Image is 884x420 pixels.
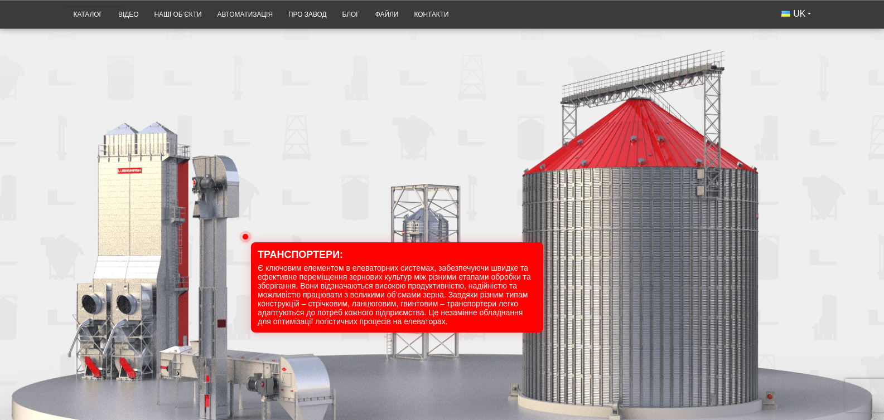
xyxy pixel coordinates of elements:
[209,4,281,26] a: Автоматизація
[793,8,805,20] span: UK
[110,4,146,26] a: Відео
[146,4,209,26] a: Наші об’єкти
[334,4,367,26] a: Блог
[406,4,456,26] a: Контакти
[781,11,790,17] img: Українська
[281,4,334,26] a: Про завод
[368,4,407,26] a: Файли
[774,4,818,24] button: UK
[66,4,110,26] a: Каталог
